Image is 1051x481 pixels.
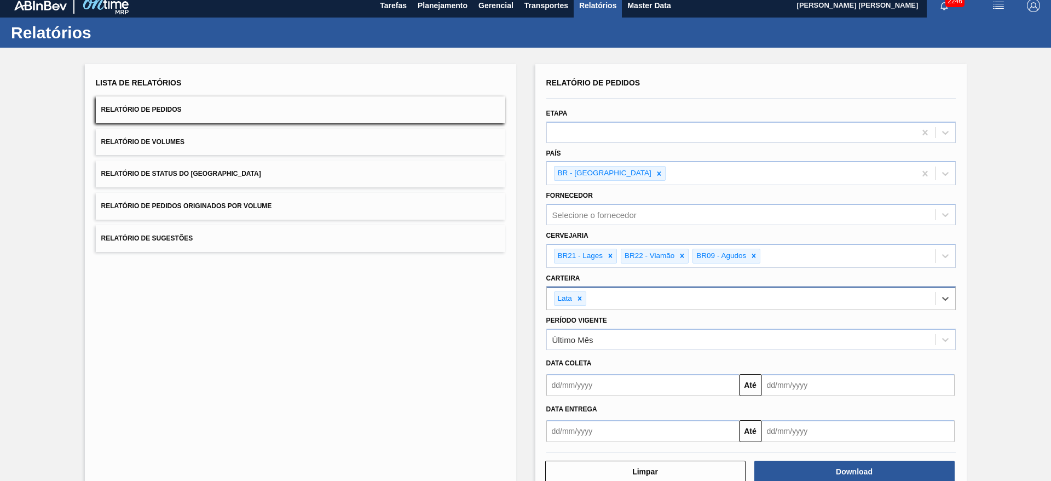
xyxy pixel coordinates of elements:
div: Selecione o fornecedor [552,210,637,220]
label: Fornecedor [546,192,593,199]
span: Relatório de Pedidos [101,106,182,113]
div: BR22 - Viamão [621,249,676,263]
input: dd/mm/yyyy [546,420,740,442]
div: BR - [GEOGRAPHIC_DATA] [555,167,653,180]
div: BR21 - Lages [555,249,605,263]
input: dd/mm/yyyy [761,420,955,442]
span: Lista de Relatórios [96,78,182,87]
label: Carteira [546,274,580,282]
span: Relatório de Pedidos [546,78,640,87]
label: País [546,150,561,157]
button: Relatório de Pedidos Originados por Volume [96,193,505,220]
button: Relatório de Sugestões [96,225,505,252]
button: Relatório de Volumes [96,129,505,156]
div: BR09 - Agudos [693,249,748,263]
span: Relatório de Volumes [101,138,184,146]
div: Último Mês [552,335,593,345]
input: dd/mm/yyyy [761,374,955,396]
span: Relatório de Sugestões [101,234,193,242]
label: Cervejaria [546,232,588,239]
input: dd/mm/yyyy [546,374,740,396]
h1: Relatórios [11,26,205,39]
button: Até [740,374,761,396]
span: Data coleta [546,359,592,367]
button: Relatório de Pedidos [96,96,505,123]
div: Lata [555,292,574,306]
label: Etapa [546,110,568,117]
span: Relatório de Pedidos Originados por Volume [101,202,272,210]
img: TNhmsLtSVTkK8tSr43FrP2fwEKptu5GPRR3wAAAABJRU5ErkJggg== [14,1,67,10]
button: Até [740,420,761,442]
label: Período Vigente [546,317,607,324]
span: Relatório de Status do [GEOGRAPHIC_DATA] [101,170,261,177]
span: Data entrega [546,405,597,413]
button: Relatório de Status do [GEOGRAPHIC_DATA] [96,161,505,187]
